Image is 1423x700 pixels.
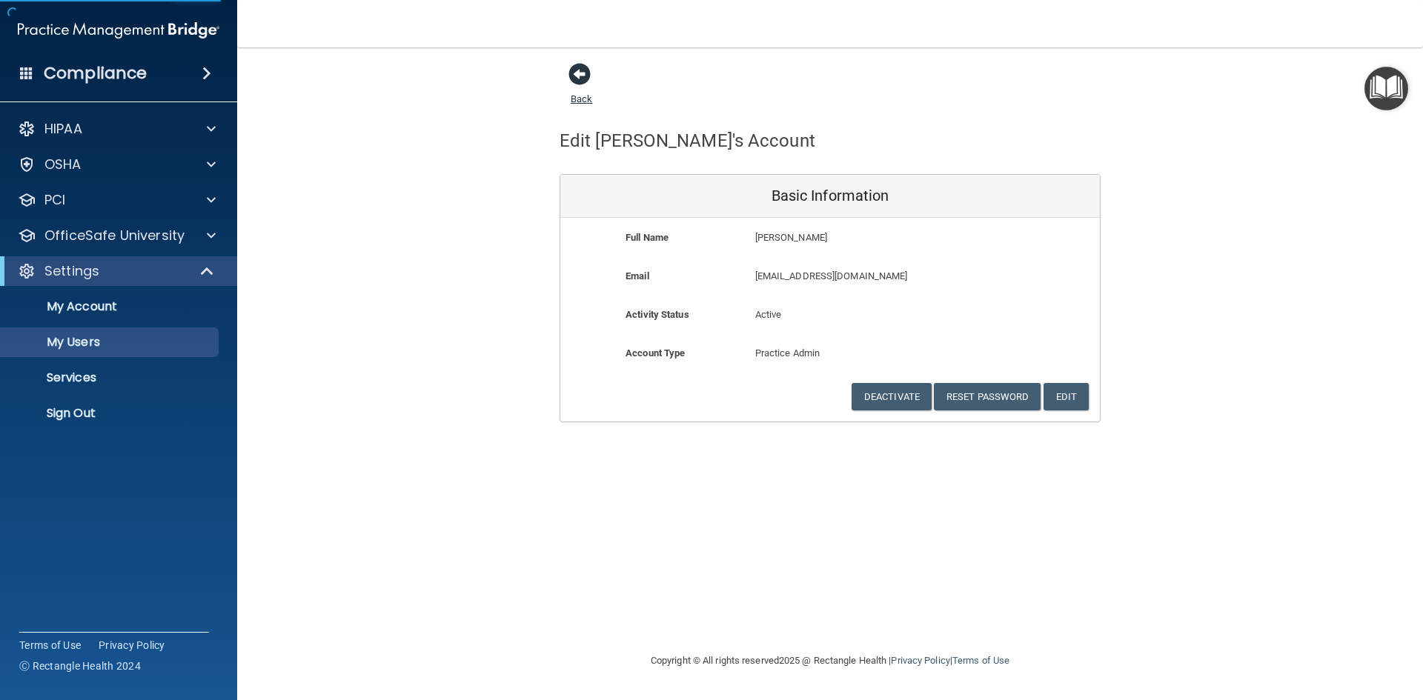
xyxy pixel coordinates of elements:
[44,227,185,244] p: OfficeSafe University
[571,76,592,104] a: Back
[626,232,669,243] b: Full Name
[952,655,1009,666] a: Terms of Use
[19,638,81,653] a: Terms of Use
[755,344,906,362] p: Practice Admin
[1364,67,1408,110] button: Open Resource Center
[755,267,992,285] p: [EMAIL_ADDRESS][DOMAIN_NAME]
[626,347,685,359] b: Account Type
[44,63,147,84] h4: Compliance
[18,120,216,138] a: HIPAA
[10,335,212,350] p: My Users
[626,270,649,281] b: Email
[934,383,1041,410] button: Reset Password
[18,262,215,280] a: Settings
[755,229,992,247] p: [PERSON_NAME]
[44,262,99,280] p: Settings
[18,191,216,209] a: PCI
[18,227,216,244] a: OfficeSafe University
[99,638,165,653] a: Privacy Policy
[10,299,212,314] p: My Account
[44,156,82,173] p: OSHA
[560,637,1101,684] div: Copyright © All rights reserved 2025 @ Rectangle Health | |
[10,406,212,421] p: Sign Out
[560,175,1100,218] div: Basic Information
[18,156,216,173] a: OSHA
[560,131,815,150] h4: Edit [PERSON_NAME]'s Account
[852,383,932,410] button: Deactivate
[44,191,65,209] p: PCI
[891,655,949,666] a: Privacy Policy
[626,309,689,320] b: Activity Status
[1044,383,1089,410] button: Edit
[10,370,212,385] p: Services
[18,16,219,45] img: PMB logo
[44,120,82,138] p: HIPAA
[755,306,906,324] p: Active
[19,659,141,673] span: Ⓒ Rectangle Health 2024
